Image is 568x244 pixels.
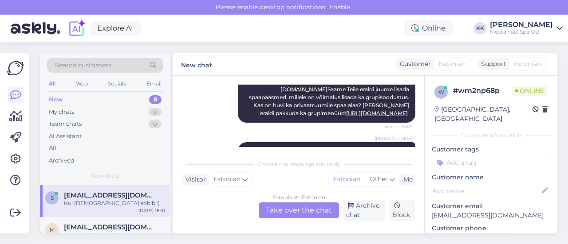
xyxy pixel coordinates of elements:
[432,211,550,220] p: [EMAIL_ADDRESS][DOMAIN_NAME]
[181,58,212,70] label: New chat
[375,135,413,142] span: [PERSON_NAME]
[259,202,339,218] div: Take over the chat
[64,199,165,207] div: Kui [DEMOGRAPHIC_DATA] sobib :)
[67,19,86,38] img: explore-ai
[432,156,550,169] input: Add a tag
[64,223,156,231] span: marina.natalich@gmail.com
[149,120,162,128] div: 0
[432,201,550,211] p: Customer email
[346,110,408,116] a: [URL][DOMAIN_NAME]
[138,207,165,214] div: [DATE] 16:10
[51,194,54,201] span: s
[432,224,550,233] p: Customer phone
[434,105,532,124] div: [GEOGRAPHIC_DATA], [GEOGRAPHIC_DATA]
[477,59,506,69] div: Support
[55,61,111,70] span: Search customers
[213,174,241,184] span: Estonian
[74,78,90,89] div: Web
[47,78,57,89] div: All
[404,20,453,36] div: Online
[490,28,553,35] div: Mustamäe Spa OÜ
[329,173,365,186] div: Estonian
[249,78,410,116] span: Bowlingus on erinevad paketid, mida saab broneerida: Saame Teile eraldi juurde lisada spaapääsmed...
[64,191,156,199] span: silver.kaal@citykliima.ee
[149,95,162,104] div: 8
[182,175,206,184] div: Visitor
[182,160,415,168] div: Choose the language and reply
[432,186,540,196] input: Add name
[514,59,541,69] span: Estonian
[396,59,431,69] div: Customer
[370,175,388,183] span: Other
[389,200,415,221] div: Block
[106,78,128,89] div: Socials
[50,226,55,233] span: m
[474,22,486,35] div: KK
[432,173,550,182] p: Customer name
[453,85,512,96] div: # wm2np68p
[343,200,386,221] div: Archive chat
[49,144,56,153] div: All
[64,231,165,239] div: Спасибо большое Вам!
[432,145,550,154] p: Customer tags
[490,21,563,35] a: [PERSON_NAME]Mustamäe Spa OÜ
[49,95,63,104] div: New
[272,194,325,201] div: Estonian to Estonian
[49,156,75,165] div: Archived
[490,21,553,28] div: [PERSON_NAME]
[145,78,163,89] div: Email
[379,123,413,130] span: Seen ✓ 16:07
[7,60,24,77] img: Askly Logo
[49,108,74,116] div: My chats
[327,3,353,11] span: Enable
[400,175,413,184] div: Me
[432,132,550,139] div: Customer information
[438,89,444,95] span: w
[512,86,548,96] span: Online
[49,132,82,141] div: AI Assistant
[149,108,162,116] div: 0
[49,120,82,128] div: Team chats
[90,21,141,36] a: Explore AI
[91,172,119,180] span: New chats
[438,59,465,69] span: Estonian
